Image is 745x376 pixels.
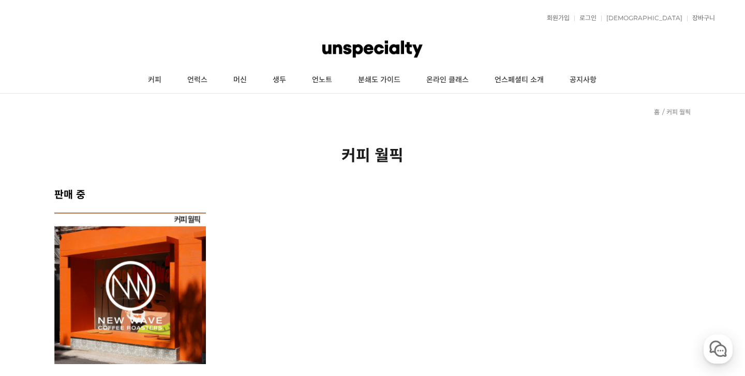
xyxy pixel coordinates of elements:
h2: 판매 중 [54,186,691,201]
img: [10월 커피 월픽] 뉴웨이브 커피 로스터스 (10/1 ~ 10/31) [54,213,206,364]
a: 홈 [654,108,660,116]
a: 생두 [260,67,299,93]
a: 장바구니 [687,15,715,21]
a: 회원가입 [542,15,570,21]
a: [DEMOGRAPHIC_DATA] [601,15,682,21]
a: 언스페셜티 소개 [482,67,557,93]
h2: 커피 월픽 [54,143,691,166]
a: 분쇄도 가이드 [345,67,413,93]
a: 공지사항 [557,67,609,93]
a: 커피 [135,67,174,93]
img: 언스페셜티 몰 [322,34,423,65]
a: 온라인 클래스 [413,67,482,93]
a: 커피 월픽 [666,108,691,116]
a: 로그인 [574,15,597,21]
a: 머신 [220,67,260,93]
a: 언노트 [299,67,345,93]
a: 언럭스 [174,67,220,93]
